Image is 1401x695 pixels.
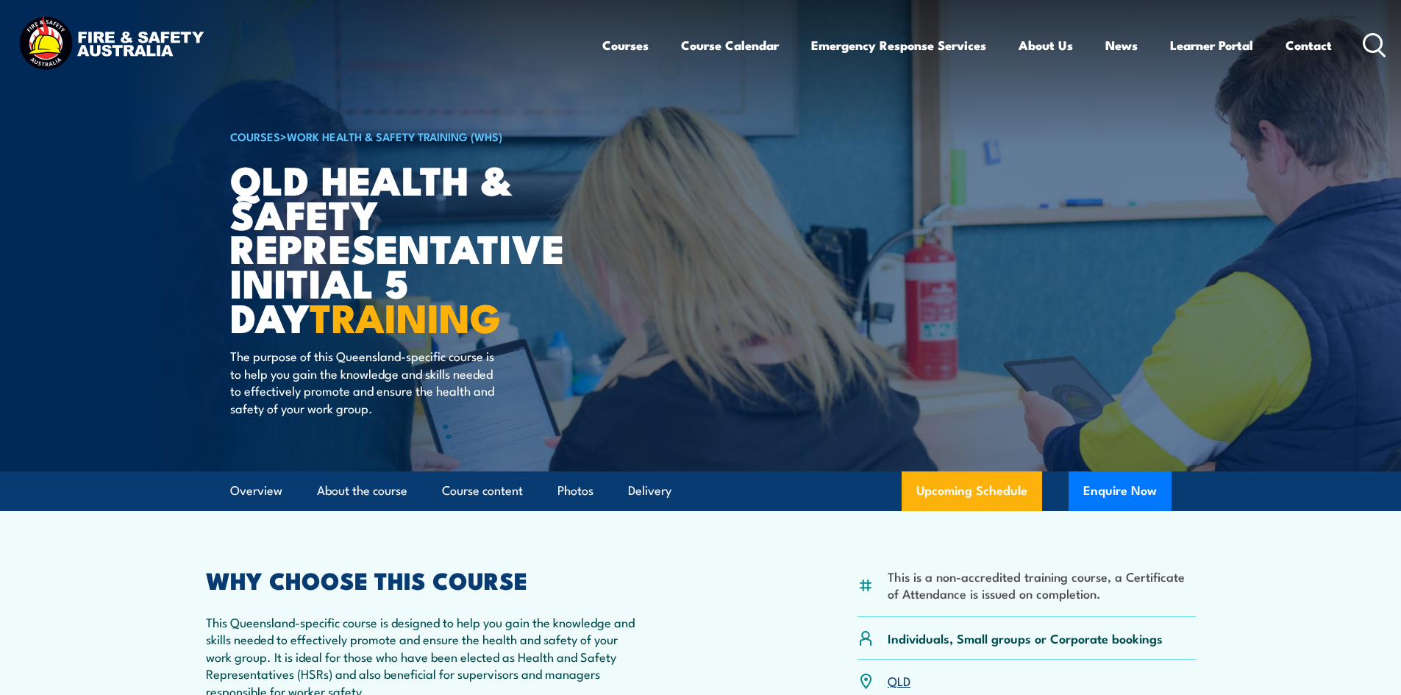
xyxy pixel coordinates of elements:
a: Delivery [628,471,671,510]
a: Course content [442,471,523,510]
a: Contact [1286,26,1332,65]
a: About the course [317,471,407,510]
a: Photos [557,471,593,510]
a: Courses [602,26,649,65]
a: News [1105,26,1138,65]
a: Course Calendar [681,26,779,65]
p: Individuals, Small groups or Corporate bookings [888,630,1163,646]
a: QLD [888,671,910,689]
h6: > [230,127,593,145]
a: Work Health & Safety Training (WHS) [287,128,502,144]
a: Learner Portal [1170,26,1253,65]
a: Emergency Response Services [811,26,986,65]
a: COURSES [230,128,280,144]
a: Upcoming Schedule [902,471,1042,511]
h1: QLD Health & Safety Representative Initial 5 Day [230,162,593,334]
h2: WHY CHOOSE THIS COURSE [206,569,635,590]
a: Overview [230,471,282,510]
li: This is a non-accredited training course, a Certificate of Attendance is issued on completion. [888,568,1196,602]
button: Enquire Now [1069,471,1172,511]
a: About Us [1019,26,1073,65]
strong: TRAINING [310,285,501,346]
p: The purpose of this Queensland-specific course is to help you gain the knowledge and skills neede... [230,347,499,416]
